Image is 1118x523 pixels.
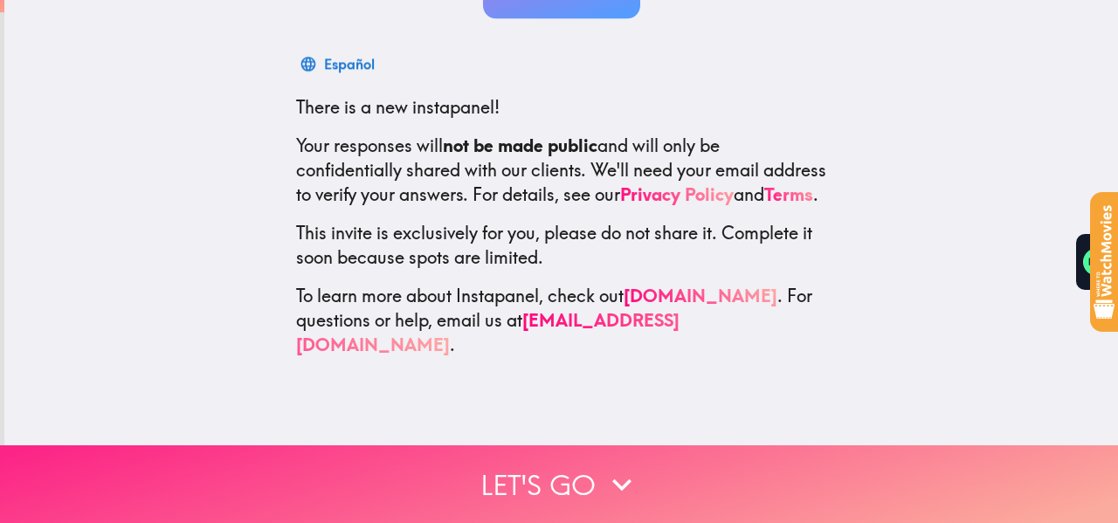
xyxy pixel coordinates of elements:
[443,134,597,156] b: not be made public
[296,134,827,207] p: Your responses will and will only be confidentially shared with our clients. We'll need your emai...
[620,183,734,205] a: Privacy Policy
[296,284,827,357] p: To learn more about Instapanel, check out . For questions or help, email us at .
[324,52,375,76] div: Español
[296,96,500,118] span: There is a new instapanel!
[764,183,813,205] a: Terms
[296,309,680,355] a: [EMAIL_ADDRESS][DOMAIN_NAME]
[296,221,827,270] p: This invite is exclusively for you, please do not share it. Complete it soon because spots are li...
[296,46,382,81] button: Español
[624,285,777,306] a: [DOMAIN_NAME]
